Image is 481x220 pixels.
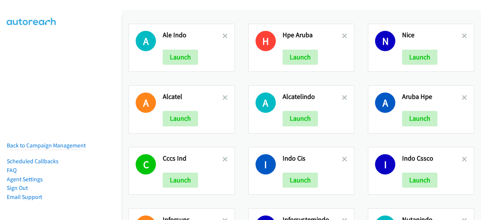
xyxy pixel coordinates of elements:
button: Launch [283,173,318,188]
h2: Alcatelindo [283,93,342,101]
a: Agent Settings [7,176,43,183]
button: Launch [163,173,198,188]
h1: I [375,154,395,174]
h2: Cccs Ind [163,154,222,163]
h2: Indo Cis [283,154,342,163]
h2: Hpe Aruba [283,31,342,39]
h1: A [256,93,276,113]
h1: I [256,154,276,174]
button: Launch [402,50,437,65]
h1: A [136,93,156,113]
a: FAQ [7,167,17,174]
button: Launch [402,111,437,126]
h1: C [136,154,156,174]
h1: A [136,31,156,51]
h2: Nice [402,31,462,39]
h2: Aruba Hpe [402,93,462,101]
button: Launch [163,50,198,65]
h2: Indo Cssco [402,154,462,163]
h2: Alcatel [163,93,222,101]
h2: Ale Indo [163,31,222,39]
h1: N [375,31,395,51]
h1: A [375,93,395,113]
button: Launch [402,173,437,188]
a: Back to Campaign Management [7,142,86,149]
a: Sign Out [7,184,28,191]
button: Launch [283,50,318,65]
h1: H [256,31,276,51]
button: Launch [283,111,318,126]
a: Email Support [7,193,42,200]
button: Launch [163,111,198,126]
a: Scheduled Callbacks [7,158,59,165]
